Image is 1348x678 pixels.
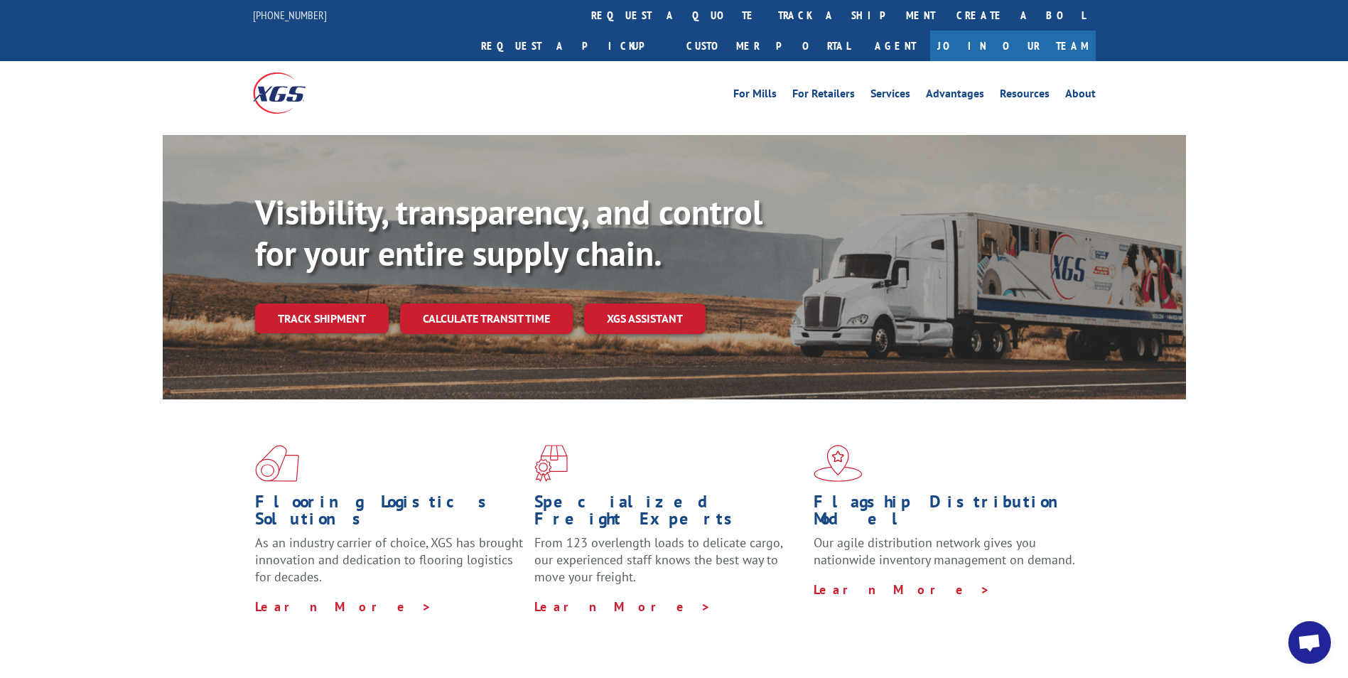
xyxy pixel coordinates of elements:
[792,88,855,104] a: For Retailers
[255,598,432,615] a: Learn More >
[253,8,327,22] a: [PHONE_NUMBER]
[400,303,573,334] a: Calculate transit time
[255,303,389,333] a: Track shipment
[534,534,803,598] p: From 123 overlength loads to delicate cargo, our experienced staff knows the best way to move you...
[926,88,984,104] a: Advantages
[733,88,777,104] a: For Mills
[870,88,910,104] a: Services
[861,31,930,61] a: Agent
[814,445,863,482] img: xgs-icon-flagship-distribution-model-red
[930,31,1096,61] a: Join Our Team
[255,534,523,585] span: As an industry carrier of choice, XGS has brought innovation and dedication to flooring logistics...
[255,190,762,275] b: Visibility, transparency, and control for your entire supply chain.
[534,445,568,482] img: xgs-icon-focused-on-flooring-red
[814,534,1075,568] span: Our agile distribution network gives you nationwide inventory management on demand.
[255,493,524,534] h1: Flooring Logistics Solutions
[814,581,991,598] a: Learn More >
[1000,88,1050,104] a: Resources
[814,493,1082,534] h1: Flagship Distribution Model
[470,31,676,61] a: Request a pickup
[534,598,711,615] a: Learn More >
[255,445,299,482] img: xgs-icon-total-supply-chain-intelligence-red
[584,303,706,334] a: XGS ASSISTANT
[1065,88,1096,104] a: About
[534,493,803,534] h1: Specialized Freight Experts
[1288,621,1331,664] a: Open chat
[676,31,861,61] a: Customer Portal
